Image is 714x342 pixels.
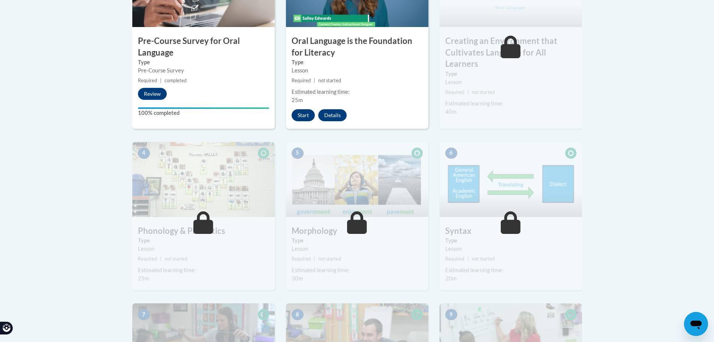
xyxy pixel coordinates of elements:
span: 25m [138,275,149,282]
span: 5 [292,148,304,159]
span: Required [292,256,311,262]
label: Type [445,70,576,78]
span: | [467,89,469,95]
img: Course Image [132,142,275,217]
span: 40m [445,108,457,115]
span: | [160,256,162,262]
label: Type [138,58,269,66]
label: Type [292,237,423,245]
label: Type [138,237,269,245]
label: Type [292,58,423,66]
button: Review [138,88,167,100]
h3: Morphology [286,225,428,237]
div: Estimated learning time: [292,88,423,96]
span: 30m [292,275,303,282]
span: | [467,256,469,262]
span: Required [138,78,157,83]
span: Required [138,256,157,262]
div: Estimated learning time: [445,99,576,108]
button: Details [318,109,347,121]
div: Estimated learning time: [292,266,423,274]
div: Estimated learning time: [138,266,269,274]
button: Start [292,109,315,121]
span: 9 [445,309,457,320]
h3: Pre-Course Survey for Oral Language [132,35,275,59]
div: Pre-Course Survey [138,66,269,75]
span: | [160,78,162,83]
span: 7 [138,309,150,320]
div: Lesson [292,66,423,75]
div: Your progress [138,107,269,109]
span: 4 [138,148,150,159]
span: 25m [292,97,303,103]
div: Lesson [292,245,423,253]
span: completed [165,78,187,83]
span: not started [165,256,187,262]
div: Estimated learning time: [445,266,576,274]
h3: Syntax [440,225,582,237]
span: 20m [445,275,457,282]
label: Type [445,237,576,245]
span: not started [318,256,341,262]
div: Lesson [445,245,576,253]
span: 6 [445,148,457,159]
span: not started [472,89,495,95]
span: Required [292,78,311,83]
img: Course Image [440,142,582,217]
span: not started [318,78,341,83]
span: Required [445,256,464,262]
h3: Phonology & Phonetics [132,225,275,237]
iframe: Button to launch messaging window, conversation in progress [684,312,708,336]
span: | [314,256,315,262]
label: 100% completed [138,109,269,117]
h3: Creating an Environment that Cultivates Language for All Learners [440,35,582,70]
h3: Oral Language is the Foundation for Literacy [286,35,428,59]
img: Course Image [286,142,428,217]
div: Lesson [138,245,269,253]
span: 8 [292,309,304,320]
span: | [314,78,315,83]
span: not started [472,256,495,262]
div: Lesson [445,78,576,86]
span: Required [445,89,464,95]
